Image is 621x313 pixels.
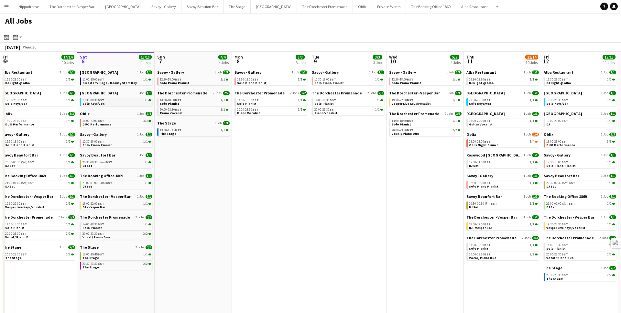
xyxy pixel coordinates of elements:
[80,132,107,137] span: Savoy - Gallery
[80,70,152,75] a: [GEOGRAPHIC_DATA]1 Job1/1
[330,77,336,81] span: BST
[252,98,259,102] span: BST
[392,98,460,105] a: 19:30-22:30BST1/1Vesper Live Keys/Vocalist
[3,91,75,111] div: [GEOGRAPHIC_DATA]1 Job1/117:30-20:30BST1/1Solo Keys/Vox
[292,70,299,74] span: 1 Job
[544,132,616,137] a: Oblix1 Job3/3
[484,77,491,81] span: BST
[221,129,225,132] span: 1/1
[456,0,493,13] button: Alba Restaurant
[466,70,539,91] div: Alba Restaurant1 Job1/119:30-23:30BST1/1DJ Night @ Alba
[237,98,306,105] a: 14:00-18:30BST1/1Solo Pianist
[546,143,575,147] span: DUO Performance
[60,133,67,136] span: 1 Job
[223,70,230,74] span: 1/1
[601,91,608,95] span: 1 Job
[237,78,259,81] span: 12:30-18:00
[60,91,67,95] span: 1 Job
[561,77,568,81] span: BST
[312,70,384,75] a: Savoy - Gallery1 Job1/1
[298,108,302,111] span: 1/1
[546,98,615,105] a: 17:30-20:30BST1/1Solo Keys/Vox
[80,70,152,91] div: [GEOGRAPHIC_DATA]1 Job1/111:00-15:00BST1/1Bicester Village - Beauty Stars Day
[160,77,228,85] a: 12:30-18:00BST1/1Solo Piano Pianist
[377,70,384,74] span: 1/1
[466,132,539,137] a: Oblix1 Job1/4
[300,91,307,95] span: 2/2
[546,140,568,143] span: 18:00-23:00
[446,70,453,74] span: 1 Job
[389,91,462,111] div: The Dorchester - Vesper Bar1 Job1/119:30-22:30BST1/1Vesper Live Keys/Vocalist
[3,132,75,153] div: Savoy - Gallery1 Job1/112:30-18:00BST1/1Solo Piano Pianist
[80,153,152,157] a: Savoy Beaufort Bar1 Job1/1
[544,91,616,111] div: [GEOGRAPHIC_DATA]1 Job1/117:30-20:30BST1/1Solo Keys/Vox
[484,139,491,144] span: BST
[5,119,74,126] a: 18:00-23:00BST3/3DUO Performance
[314,98,383,105] a: 14:00-18:30BST1/1Solo Pianist
[290,91,299,95] span: 2 Jobs
[175,98,181,102] span: BST
[544,91,616,95] a: [GEOGRAPHIC_DATA]1 Job1/1
[372,0,406,13] button: Private Events
[157,91,230,121] div: The Dorchester Promenade2 Jobs2/214:00-18:30BST1/1Solo Pianist20:00-23:30BST1/1Piano Vocalist
[80,91,152,111] div: [GEOGRAPHIC_DATA]1 Job1/117:30-20:30BST1/1Solo Keys/Vox
[237,77,306,85] a: 12:30-18:00BST1/1Solo Piano Pianist
[314,102,334,106] span: Solo Pianist
[452,99,457,102] span: 1/1
[544,111,582,116] span: NYX Hotel
[82,119,151,126] a: 18:00-23:00BST3/3DUO Performance
[298,78,302,81] span: 1/1
[234,91,307,95] a: The Dorchester Promenade2 Jobs2/2
[68,70,75,74] span: 1/1
[160,81,189,85] span: Solo Piano Pianist
[389,91,440,95] span: The Dorchester - Vesper Bar
[98,77,104,81] span: BST
[601,112,608,116] span: 1 Job
[466,91,539,95] a: [GEOGRAPHIC_DATA]1 Job1/1
[3,70,32,75] span: Alba Restaurant
[3,111,75,132] div: Oblix1 Job3/318:00-23:00BST3/3DUO Performance
[3,91,75,95] a: [GEOGRAPHIC_DATA]1 Job1/1
[469,122,493,126] span: Guitar Vocalist
[221,108,225,111] span: 1/1
[544,70,616,91] div: Alba Restaurant1 Job1/119:30-23:30BST1/1DJ Night @ Alba
[20,98,27,102] span: BST
[546,102,568,106] span: Solo Keys/Vox
[466,91,505,95] span: Goring Hotel
[5,81,30,85] span: DJ Night @ Alba
[80,132,152,137] a: Savoy - Gallery1 Job1/1
[389,111,439,116] span: The Dorchester Promenade
[314,107,383,115] a: 20:00-23:30BST1/1Piano Vocalist
[3,153,38,157] span: Savoy Beaufort Bar
[392,78,413,81] span: 12:30-18:00
[252,107,259,112] span: BST
[466,132,539,153] div: Oblix1 Job1/418:00-23:00BST1/4Oblix Night Brunch
[160,129,181,132] span: 13:00-15:45
[237,108,259,111] span: 20:00-23:30
[80,132,152,153] div: Savoy - Gallery1 Job1/112:30-18:00BST1/1Solo Piano Pianist
[466,111,539,116] a: [GEOGRAPHIC_DATA]1 Job1/1
[469,143,498,147] span: Oblix Night Brunch
[314,78,336,81] span: 12:30-18:00
[389,70,416,75] span: Savoy - Gallery
[466,91,539,111] div: [GEOGRAPHIC_DATA]1 Job1/120:30-23:30BST1/1Solo Keys/Vox
[66,99,71,102] span: 1/1
[175,77,181,81] span: BST
[146,0,181,13] button: Savoy - Gallery
[251,0,297,13] button: [GEOGRAPHIC_DATA]
[157,70,184,75] span: Savoy - Gallery
[389,111,462,137] div: The Dorchester Promenade2 Jobs3/314:00-18:30BST1/1Solo Pianist20:00-23:30BST2/2Vocal / Piano Duo
[157,91,230,95] a: The Dorchester Promenade2 Jobs2/2
[82,81,137,85] span: Bicester Village - Beauty Stars Day
[455,91,462,95] span: 1/1
[389,111,462,116] a: The Dorchester Promenade2 Jobs3/3
[66,78,71,81] span: 1/1
[300,70,307,74] span: 1/1
[546,122,550,126] span: DJ
[82,77,151,85] a: 11:00-15:00BST1/1Bicester Village - Beauty Stars Day
[214,121,222,125] span: 1 Job
[60,70,67,74] span: 1 Job
[530,99,534,102] span: 1/1
[82,119,104,123] span: 18:00-23:00
[175,128,181,132] span: BST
